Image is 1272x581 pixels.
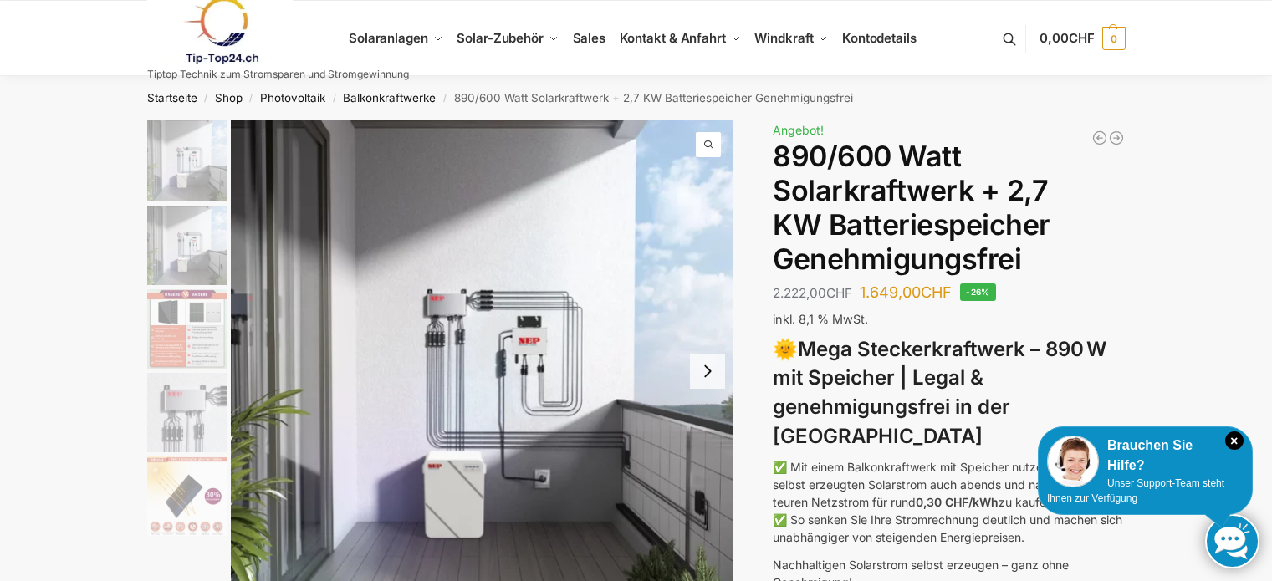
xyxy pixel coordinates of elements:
[1108,130,1125,146] a: Balkonkraftwerk 890 Watt Solarmodulleistung mit 2kW/h Zendure Speicher
[773,140,1125,276] h1: 890/600 Watt Solarkraftwerk + 2,7 KW Batteriespeicher Genehmigungsfrei
[573,30,606,46] span: Sales
[565,1,612,76] a: Sales
[325,92,343,105] span: /
[343,91,436,104] a: Balkonkraftwerke
[457,30,544,46] span: Solar-Zubehör
[147,289,227,369] img: Bificial im Vergleich zu billig Modulen
[147,120,227,201] img: Balkonkraftwerk mit 2,7kw Speicher
[450,1,565,76] a: Solar-Zubehör
[916,495,999,509] strong: 0,30 CHF/kWh
[1091,130,1108,146] a: Balkonkraftwerk 600/810 Watt Fullblack
[436,92,453,105] span: /
[612,1,748,76] a: Kontakt & Anfahrt
[748,1,835,76] a: Windkraft
[147,206,227,285] img: Balkonkraftwerk mit 2,7kw Speicher
[1069,30,1095,46] span: CHF
[147,91,197,104] a: Startseite
[773,123,824,137] span: Angebot!
[773,312,868,326] span: inkl. 8,1 % MwSt.
[147,69,409,79] p: Tiptop Technik zum Stromsparen und Stromgewinnung
[1047,436,1099,487] img: Customer service
[243,92,260,105] span: /
[773,337,1106,448] strong: Mega Steckerkraftwerk – 890 W mit Speicher | Legal & genehmigungsfrei in der [GEOGRAPHIC_DATA]
[1047,436,1244,476] div: Brauchen Sie Hilfe?
[754,30,813,46] span: Windkraft
[117,76,1155,120] nav: Breadcrumb
[773,285,852,301] bdi: 2.222,00
[1040,13,1125,64] a: 0,00CHF 0
[835,1,923,76] a: Kontodetails
[620,30,726,46] span: Kontakt & Anfahrt
[773,458,1125,546] p: ✅ Mit einem Balkonkraftwerk mit Speicher nutzen Sie Ihren selbst erzeugten Solarstrom auch abends...
[960,283,996,301] span: -26%
[1102,27,1126,50] span: 0
[147,456,227,536] img: Bificial 30 % mehr Leistung
[215,91,243,104] a: Shop
[147,373,227,452] img: BDS1000
[1040,30,1094,46] span: 0,00
[1047,477,1224,504] span: Unser Support-Team steht Ihnen zur Verfügung
[921,283,952,301] span: CHF
[349,30,428,46] span: Solaranlagen
[860,283,952,301] bdi: 1.649,00
[773,335,1125,451] h3: 🌞
[197,92,215,105] span: /
[690,354,725,389] button: Next slide
[842,30,917,46] span: Kontodetails
[1225,431,1244,450] i: Schließen
[826,285,852,301] span: CHF
[260,91,325,104] a: Photovoltaik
